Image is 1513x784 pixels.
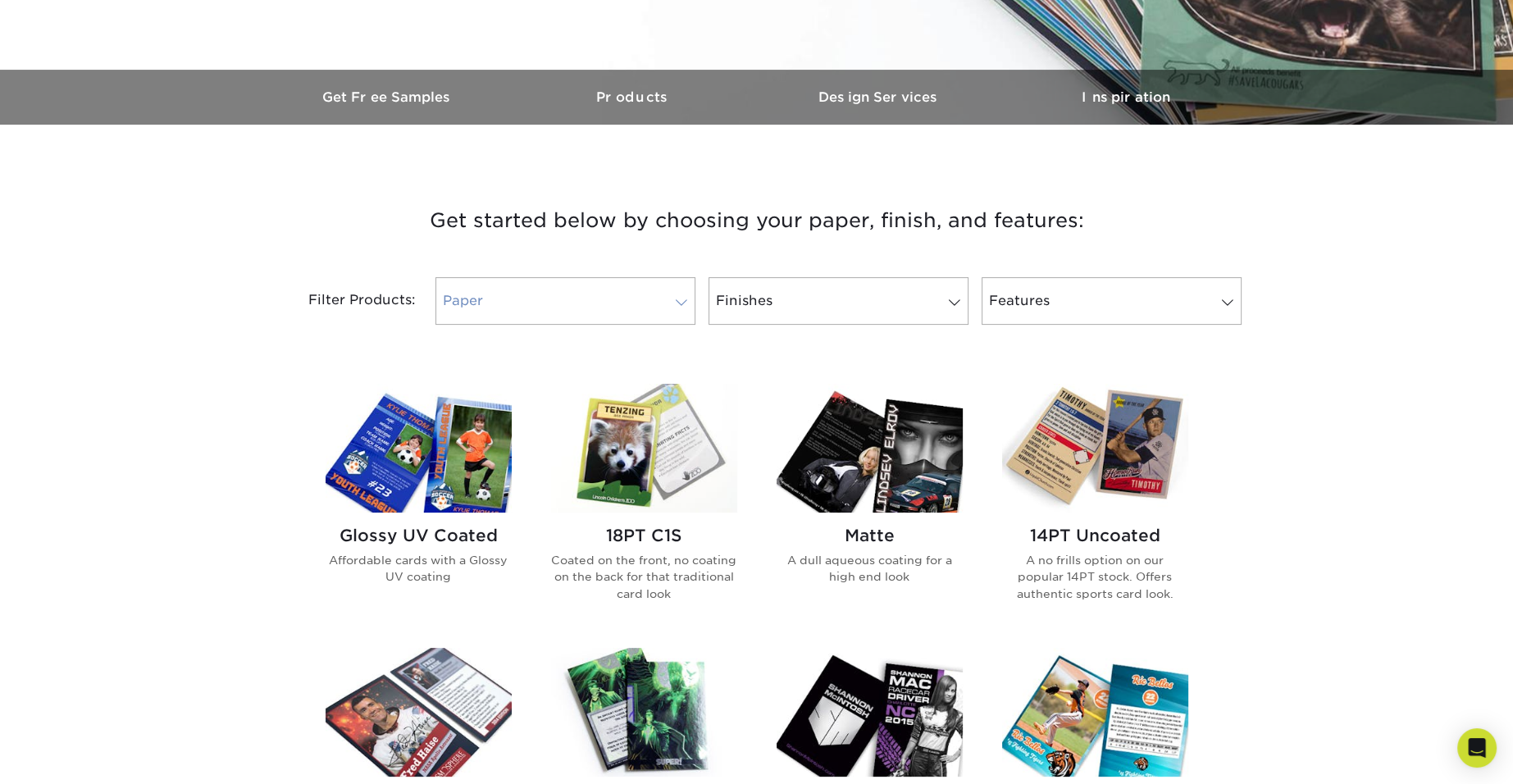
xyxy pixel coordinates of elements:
[1002,384,1188,628] a: 14PT Uncoated Trading Cards 14PT Uncoated A no frills option on our popular 14PT stock. Offers au...
[1002,552,1188,602] p: A no frills option on our popular 14PT stock. Offers authentic sports card look.
[777,526,963,545] h2: Matte
[511,89,757,105] h3: Products
[551,384,737,628] a: 18PT C1S Trading Cards 18PT C1S Coated on the front, no coating on the back for that traditional ...
[326,648,512,777] img: Silk Laminated Trading Cards
[757,89,1003,105] h3: Design Services
[326,384,512,513] img: Glossy UV Coated Trading Cards
[1003,89,1249,105] h3: Inspiration
[777,384,963,513] img: Matte Trading Cards
[326,552,512,586] p: Affordable cards with a Glossy UV coating
[1002,648,1188,777] img: Silk w/ Spot UV Trading Cards
[551,552,737,602] p: Coated on the front, no coating on the back for that traditional card look
[277,184,1237,258] h3: Get started below by choosing your paper, finish, and features:
[326,384,512,628] a: Glossy UV Coated Trading Cards Glossy UV Coated Affordable cards with a Glossy UV coating
[777,648,963,777] img: Inline Foil Trading Cards
[4,734,139,778] iframe: Google Customer Reviews
[1457,728,1497,768] div: Open Intercom Messenger
[551,526,737,545] h2: 18PT C1S
[551,384,737,513] img: 18PT C1S Trading Cards
[1003,70,1249,125] a: Inspiration
[265,89,511,105] h3: Get Free Samples
[1002,384,1188,513] img: 14PT Uncoated Trading Cards
[265,70,511,125] a: Get Free Samples
[551,648,737,777] img: Glossy UV Coated w/ Inline Foil Trading Cards
[435,277,695,325] a: Paper
[757,70,1003,125] a: Design Services
[265,277,429,325] div: Filter Products:
[709,277,968,325] a: Finishes
[777,384,963,628] a: Matte Trading Cards Matte A dull aqueous coating for a high end look
[777,552,963,586] p: A dull aqueous coating for a high end look
[1002,526,1188,545] h2: 14PT Uncoated
[326,526,512,545] h2: Glossy UV Coated
[511,70,757,125] a: Products
[982,277,1242,325] a: Features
